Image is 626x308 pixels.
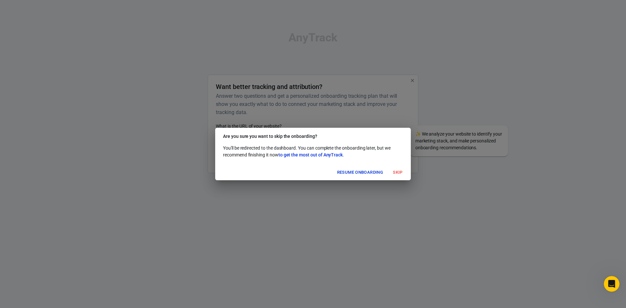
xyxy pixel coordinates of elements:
button: Skip [387,168,408,178]
iframe: Intercom live chat [604,276,619,292]
button: Resume onboarding [335,168,385,178]
span: to get the most out of AnyTrack [278,152,343,157]
h2: Are you sure you want to skip the onboarding? [215,128,411,145]
p: You'll be redirected to the dashboard. You can complete the onboarding later, but we recommend fi... [223,145,403,158]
